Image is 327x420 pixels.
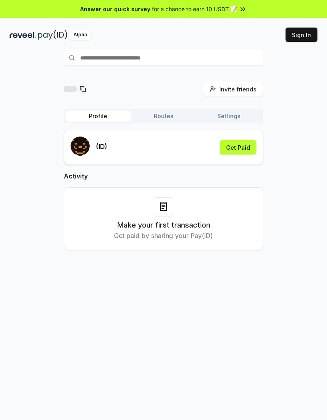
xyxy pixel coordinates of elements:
button: Get Paid [220,140,256,155]
button: Sign In [286,28,317,42]
p: Get paid by sharing your Pay(ID) [114,231,213,240]
span: for a chance to earn 10 USDT 📝 [152,5,237,13]
span: Answer our quick survey [80,5,150,13]
img: reveel_dark [10,30,36,40]
span: Invite friends [219,85,256,93]
div: Alpha [69,30,91,40]
button: Invite friends [203,82,263,96]
button: Routes [131,111,196,122]
h2: Activity [64,171,263,181]
button: Profile [65,111,131,122]
p: (ID) [96,142,107,151]
img: pay_id [38,30,67,40]
button: Settings [196,111,262,122]
h3: Make your first transaction [117,220,210,231]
